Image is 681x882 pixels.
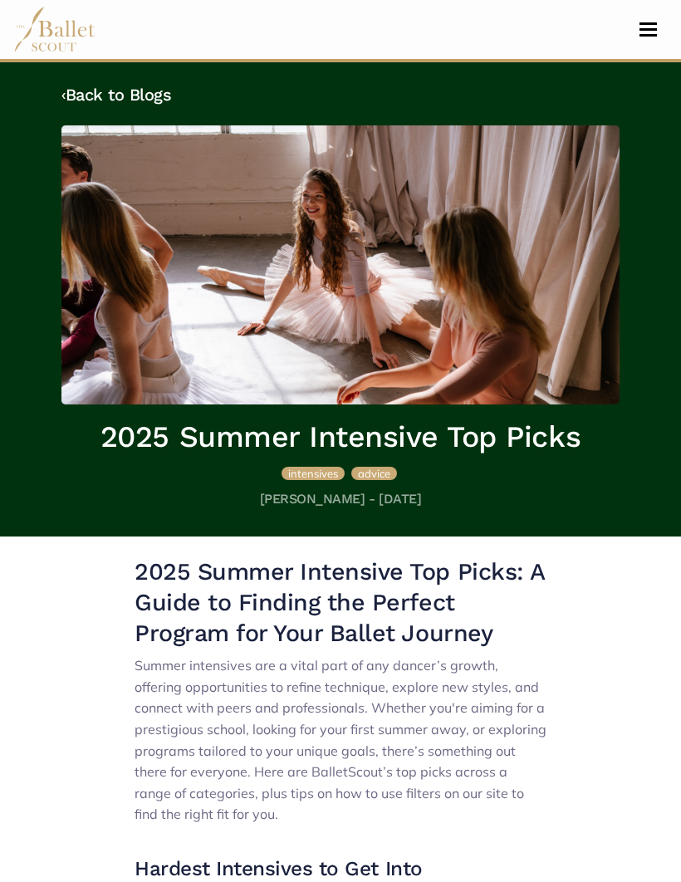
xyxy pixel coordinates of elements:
span: intensives [288,467,338,480]
h1: 2025 Summer Intensive Top Picks [61,418,620,456]
h5: [PERSON_NAME] - [DATE] [61,491,620,508]
a: intensives [282,464,348,481]
span: Summer intensives are a vital part of any dancer’s growth, offering opportunities to refine techn... [135,657,546,822]
span: advice [358,467,390,480]
a: ‹Back to Blogs [61,85,171,105]
h2: 2025 Summer Intensive Top Picks: A Guide to Finding the Perfect Program for Your Ballet Journey [135,556,546,649]
h3: Hardest Intensives to Get Into [135,855,546,882]
a: advice [351,464,397,481]
button: Toggle navigation [629,22,668,37]
img: header_image.img [61,125,620,404]
code: ‹ [61,84,66,105]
